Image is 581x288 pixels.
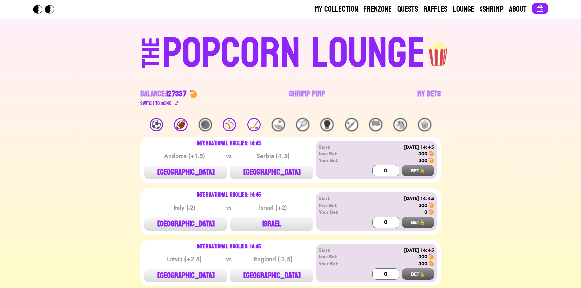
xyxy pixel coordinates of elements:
[319,195,357,202] div: Start:
[197,141,261,146] div: International Ruglies: 14:45
[418,118,431,131] div: 🍿
[429,209,434,215] img: 🍤
[140,99,171,107] div: Switch to $ OINK
[239,254,307,264] div: England (-2.5)
[225,151,233,161] div: vs
[357,195,434,202] div: [DATE] 14:45
[151,254,218,264] div: Latvia (+2.5)
[144,166,227,179] button: [GEOGRAPHIC_DATA]
[418,260,427,267] div: 300
[397,4,418,15] a: Quests
[418,150,427,157] div: 300
[429,261,434,266] img: 🍤
[151,203,218,212] div: Italy (-2)
[272,118,285,131] div: ⛳️
[144,217,227,231] button: [GEOGRAPHIC_DATA]
[429,158,434,163] img: 🍤
[425,30,453,67] img: popcorn
[223,118,236,131] div: ⚾️
[319,260,357,267] div: Your Bet:
[402,268,434,280] button: BET🔒
[150,118,163,131] div: ⚽️
[402,217,434,228] button: BET🔒
[319,157,357,164] div: Your Bet:
[139,37,163,82] div: THE
[197,192,261,198] div: International Ruglies: 14:45
[296,118,309,131] div: 🎾
[429,151,434,156] img: 🍤
[140,89,187,99] div: Balance:
[225,203,233,212] div: vs
[239,151,307,161] div: Serbia (-1.5)
[423,4,447,15] a: Raffles
[402,165,434,176] button: BET🔒
[357,143,434,150] div: [DATE] 14:45
[289,89,325,107] a: Shrimp Pimp
[393,118,407,131] div: 🐴
[418,157,427,164] div: 300
[199,118,212,131] div: 🏀
[319,150,357,157] div: Max Bet:
[453,4,474,15] a: Lounge
[189,90,197,98] img: 🍤
[33,5,60,14] img: Popcorn
[429,203,434,208] img: 🍤
[197,244,261,249] div: International Ruglies: 14:45
[424,209,427,215] div: 0
[320,118,334,131] div: 🥊
[536,5,544,13] img: Connect wallet
[319,143,357,150] div: Start:
[225,254,233,264] div: vs
[151,151,218,161] div: Andorra (+1.5)
[174,118,188,131] div: 🏈
[166,87,187,101] span: 127337
[315,4,358,15] a: My Collection
[418,253,427,260] div: 300
[418,202,427,209] div: 300
[319,202,357,209] div: Max Bet:
[230,269,313,282] button: [GEOGRAPHIC_DATA]
[247,118,261,131] div: 🏒
[144,269,227,282] button: [GEOGRAPHIC_DATA]
[230,166,313,179] button: [GEOGRAPHIC_DATA]
[369,118,382,131] div: 🏁
[230,217,313,231] button: ISRAEL
[429,254,434,260] img: 🍤
[319,247,357,253] div: Start:
[363,4,392,15] a: Frenzone
[480,4,504,15] a: $Shrimp
[509,4,527,15] a: About
[239,203,307,212] div: Israel (+2)
[319,253,357,260] div: Max Bet:
[357,247,434,253] div: [DATE] 14:45
[84,30,497,75] a: THEPOPCORN LOUNGEpopcorn
[417,89,441,107] a: My Bets
[345,118,358,131] div: 🏏
[162,32,425,75] div: POPCORN LOUNGE
[319,209,357,215] div: Your Bet:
